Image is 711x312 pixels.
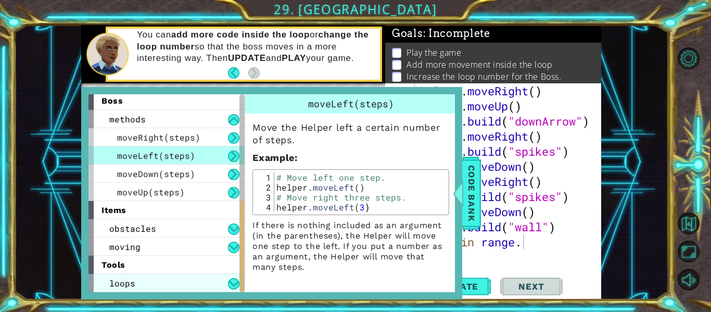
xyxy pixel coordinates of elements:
[117,186,185,197] span: moveUp(steps)
[117,150,195,161] span: moveLeft(steps)
[392,27,490,40] span: Goals
[137,29,373,64] p: You can or so that the boss moves in a more interesting way. Then and your game.
[248,67,260,79] button: Next
[109,223,156,234] span: obstacles
[252,121,449,146] p: Move the Helper left a certain number of steps.
[256,182,274,192] div: 2
[109,114,146,124] span: methods
[252,152,295,163] span: Example
[109,241,141,252] span: moving
[101,205,126,215] span: items
[678,213,700,234] button: Back to Map
[679,209,711,238] a: Back to Map
[256,192,274,202] div: 3
[88,201,245,219] div: items
[88,256,245,274] div: tools
[245,94,456,114] div: moveLeft(steps)
[678,241,700,263] button: Maximize Browser
[407,59,552,70] p: Add more movement inside the loop
[109,278,135,289] span: loops
[101,96,123,106] span: boss
[508,281,554,292] span: Next
[252,220,449,272] p: If there is nothing included as an argument (in the parentheses), the Helper will move one step t...
[117,132,200,143] span: moveRight(steps)
[88,92,245,110] div: boss
[256,202,274,212] div: 4
[407,47,461,58] p: Play the game
[171,30,310,40] strong: add more code inside the loop
[228,67,248,79] button: Back
[678,47,700,69] button: Level Options
[678,269,700,291] button: Mute
[137,30,369,51] strong: change the loop number
[101,260,125,270] span: tools
[228,53,266,63] strong: UPDATE
[256,172,274,182] div: 1
[282,53,306,63] strong: PLAY
[252,152,298,163] strong: :
[500,276,563,297] button: Next
[387,85,415,100] div: 18
[423,27,490,40] span: : Incomplete
[407,71,561,82] p: Increase the loop number for the Boss.
[463,161,480,225] span: Code Bank
[117,168,195,179] span: moveDown(steps)
[308,97,394,110] span: moveLeft(steps)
